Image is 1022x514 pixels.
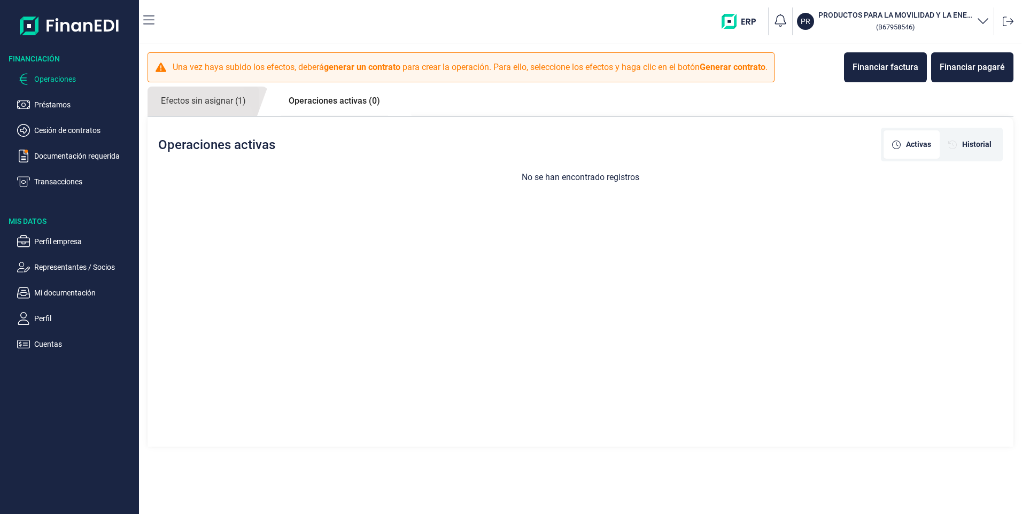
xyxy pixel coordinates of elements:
p: Perfil [34,312,135,325]
p: Documentación requerida [34,150,135,162]
button: Representantes / Socios [17,261,135,274]
p: Perfil empresa [34,235,135,248]
button: Préstamos [17,98,135,111]
h2: Operaciones activas [158,137,275,152]
h3: PRODUCTOS PARA LA MOVILIDAD Y LA ENERGIA SOCIEDAD DE RESPONSABILIDAD LIMITADA [818,10,972,20]
button: Documentación requerida [17,150,135,162]
button: Operaciones [17,73,135,85]
button: Perfil [17,312,135,325]
button: Perfil empresa [17,235,135,248]
div: Financiar factura [853,61,918,74]
small: Copiar cif [876,23,915,31]
button: Transacciones [17,175,135,188]
button: Financiar factura [844,52,927,82]
button: Financiar pagaré [931,52,1013,82]
div: Financiar pagaré [940,61,1005,74]
h3: No se han encontrado registros [148,172,1013,182]
button: Cesión de contratos [17,124,135,137]
button: PRPRODUCTOS PARA LA MOVILIDAD Y LA ENERGIA SOCIEDAD DE RESPONSABILIDAD LIMITADA (B67958546) [797,10,989,33]
a: Efectos sin asignar (1) [148,87,259,116]
p: Transacciones [34,175,135,188]
p: Cuentas [34,338,135,351]
b: Generar contrato [700,62,765,72]
p: PR [801,16,810,27]
b: generar un contrato [324,62,400,72]
p: Operaciones [34,73,135,85]
span: Activas [906,139,931,150]
button: Mi documentación [17,286,135,299]
p: Mi documentación [34,286,135,299]
span: Historial [962,139,992,150]
img: Logo de aplicación [20,9,120,43]
button: Cuentas [17,338,135,351]
p: Préstamos [34,98,135,111]
p: Cesión de contratos [34,124,135,137]
img: erp [722,14,764,29]
div: [object Object] [884,130,940,159]
p: Representantes / Socios [34,261,135,274]
p: Una vez haya subido los efectos, deberá para crear la operación. Para ello, seleccione los efecto... [173,61,768,74]
a: Operaciones activas (0) [275,87,393,115]
div: [object Object] [940,130,1000,159]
